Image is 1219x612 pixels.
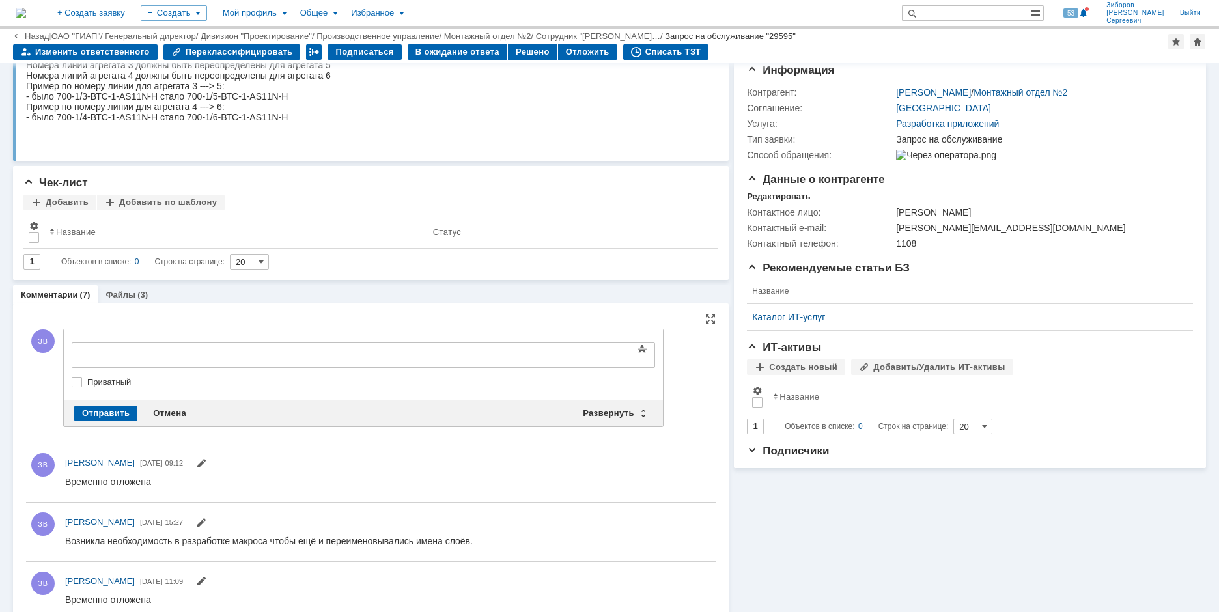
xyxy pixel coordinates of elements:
[896,238,1186,249] div: 1108
[747,262,910,274] span: Рекомендуемые статьи БЗ
[536,31,660,41] a: Сотрудник "[PERSON_NAME]…
[747,150,893,160] div: Способ обращения:
[747,118,893,129] div: Услуга:
[21,290,78,299] a: Комментарии
[747,191,810,202] div: Редактировать
[65,575,135,588] a: [PERSON_NAME]
[896,150,996,160] img: Через оператора.png
[634,341,650,357] span: Показать панель инструментов
[428,216,708,249] th: Статус
[87,377,652,387] label: Приватный
[44,216,428,249] th: Название
[137,290,148,299] div: (3)
[1168,34,1184,49] div: Добавить в избранное
[785,419,948,434] i: Строк на странице:
[779,392,819,402] div: Название
[140,518,163,526] span: [DATE]
[747,279,1183,304] th: Название
[747,207,893,217] div: Контактное лицо:
[29,221,39,231] span: Настройки
[747,445,829,457] span: Подписчики
[196,519,206,529] span: Редактировать
[747,238,893,249] div: Контактный телефон:
[747,341,821,354] span: ИТ-активы
[196,460,206,470] span: Редактировать
[51,31,100,41] a: ОАО "ГИАП"
[141,5,207,21] div: Создать
[747,223,893,233] div: Контактный e-mail:
[896,207,1186,217] div: [PERSON_NAME]
[1106,1,1164,9] span: Зиборов
[65,517,135,527] span: [PERSON_NAME]
[896,223,1186,233] div: [PERSON_NAME][EMAIL_ADDRESS][DOMAIN_NAME]
[201,31,316,41] div: /
[16,8,26,18] a: Перейти на домашнюю страницу
[705,314,716,324] div: На всю страницу
[61,257,131,266] span: Объектов в списке:
[140,577,163,585] span: [DATE]
[140,459,163,467] span: [DATE]
[25,31,49,41] a: Назад
[16,8,26,18] img: logo
[1106,9,1164,17] span: [PERSON_NAME]
[201,31,312,41] a: Дивизион "Проектирование"
[785,422,854,431] span: Объектов в списке:
[896,87,971,98] a: [PERSON_NAME]
[65,576,135,586] span: [PERSON_NAME]
[306,44,322,60] div: Работа с массовостью
[21,21,25,31] span: "
[65,456,135,469] a: [PERSON_NAME]
[196,577,206,588] span: Редактировать
[444,31,536,41] div: /
[1030,6,1043,18] span: Расширенный поиск
[105,31,195,41] a: Генеральный директор
[105,31,201,41] div: /
[80,290,91,299] div: (7)
[56,227,96,237] div: Название
[747,173,885,186] span: Данные о контрагенте
[752,385,763,396] span: Настройки
[536,31,666,41] div: /
[974,87,1067,98] a: Монтажный отдел №2
[1190,34,1205,49] div: Сделать домашней страницей
[896,87,1067,98] div: /
[1106,17,1164,25] span: Сергеевич
[896,103,991,113] a: [GEOGRAPHIC_DATA]
[165,577,184,585] span: 11:09
[65,516,135,529] a: [PERSON_NAME]
[51,31,105,41] div: /
[747,134,893,145] div: Тип заявки:
[747,103,893,113] div: Соглашение:
[665,31,796,41] div: Запрос на обслуживание "29595"
[896,118,999,129] a: Разработка приложений
[165,518,184,526] span: 15:27
[105,290,135,299] a: Файлы
[61,254,225,270] i: Строк на странице:
[896,134,1186,145] div: Запрос на обслуживание
[1063,8,1078,18] span: 53
[444,31,531,41] a: Монтажный отдел №2
[316,31,444,41] div: /
[768,380,1183,413] th: Название
[316,31,439,41] a: Производственное управление
[433,227,461,237] div: Статус
[23,176,88,189] span: Чек-лист
[49,31,51,40] div: |
[31,329,55,353] span: ЗВ
[65,458,135,467] span: [PERSON_NAME]
[165,459,184,467] span: 09:12
[747,64,834,76] span: Информация
[752,312,1177,322] a: Каталог ИТ-услуг
[747,87,893,98] div: Контрагент:
[135,254,139,270] div: 0
[858,419,863,434] div: 0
